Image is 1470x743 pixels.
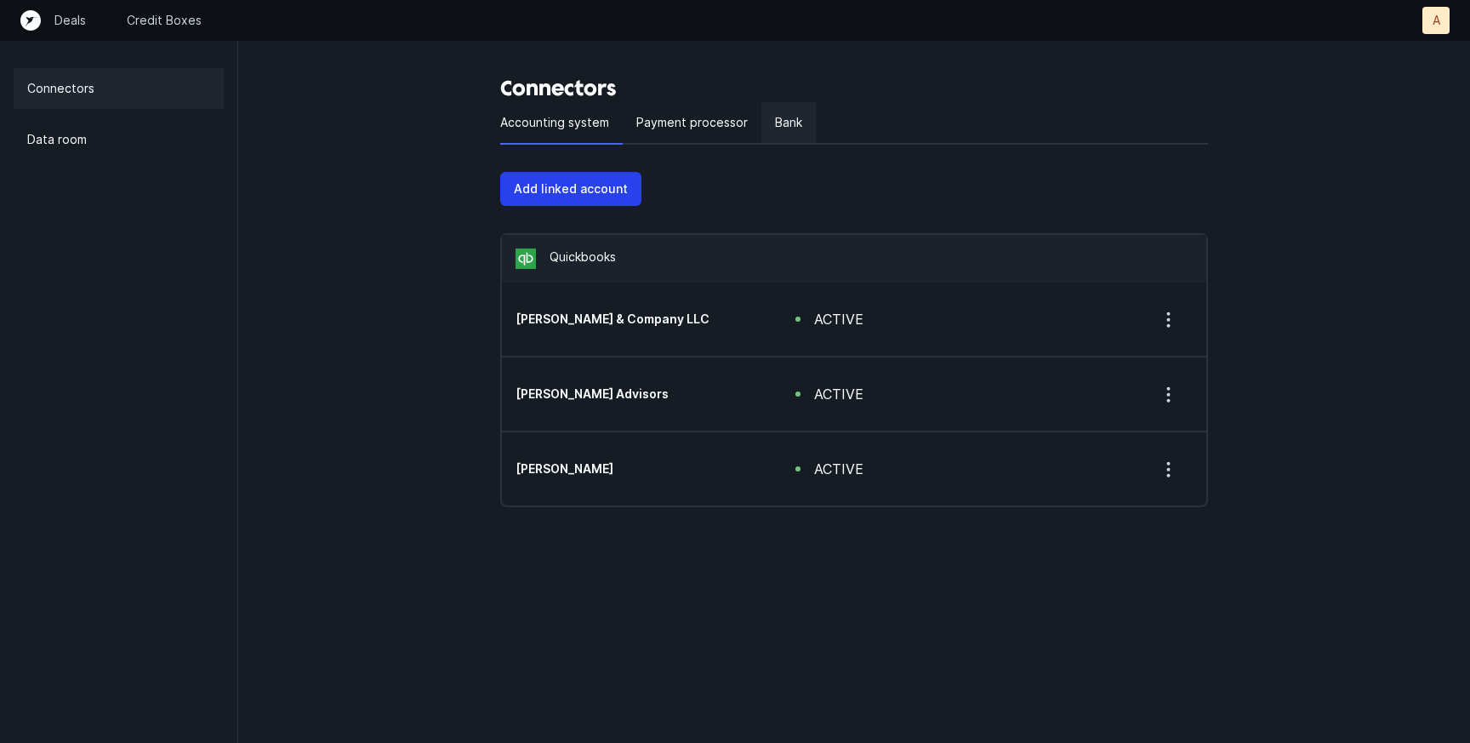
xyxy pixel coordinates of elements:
h3: Connectors [500,75,1208,102]
p: A [1433,12,1440,29]
p: Payment processor [636,112,748,133]
div: account ending [516,460,741,477]
div: active [814,309,863,329]
p: Add linked account [514,179,628,199]
h5: [PERSON_NAME] [516,460,741,477]
h5: [PERSON_NAME] Advisors [516,386,741,403]
div: account ending [516,386,741,403]
p: Accounting system [500,112,609,133]
div: account ending [516,311,741,328]
p: Quickbooks [550,249,616,269]
a: Deals [54,12,86,29]
button: Add linked account [500,172,641,206]
p: Connectors [27,78,94,99]
div: active [814,384,863,404]
a: Data room [14,119,224,160]
h5: [PERSON_NAME] & Company LLC [516,311,741,328]
div: active [814,459,863,479]
button: A [1422,7,1450,34]
a: Connectors [14,68,224,109]
p: Bank [775,112,802,133]
a: Credit Boxes [127,12,202,29]
p: Data room [27,129,87,150]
